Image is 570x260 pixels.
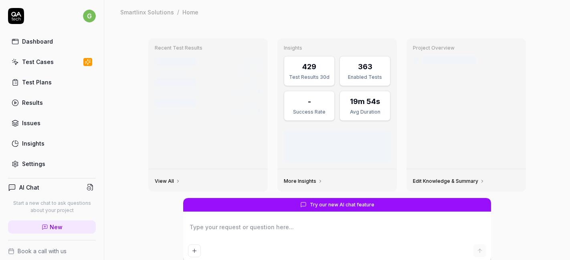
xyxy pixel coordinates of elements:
[284,45,390,51] h3: Insights
[245,58,261,66] div: 2h ago
[8,74,96,90] a: Test Plans
[155,108,180,115] div: Scheduled
[120,8,174,16] div: Smartlinx Solutions
[289,108,329,116] div: Success Rate
[413,45,519,51] h3: Project Overview
[8,200,96,214] p: Start a new chat to ask questions about your project
[22,37,53,46] div: Dashboard
[284,178,323,184] a: More Insights
[8,54,96,70] a: Test Cases
[245,79,261,86] div: 4h ago
[19,183,39,192] h4: AI Chat
[155,58,197,66] div: Test run #1234
[22,139,44,148] div: Insights
[155,178,180,184] a: View All
[155,67,190,74] div: Manual Trigger
[236,67,254,74] div: 12 tests
[230,108,254,115] div: 12/12 tests
[50,223,63,231] span: New
[155,87,200,94] div: GitHub Push • main
[8,136,96,151] a: Insights
[422,56,476,64] div: Last crawled [DATE]
[83,10,96,22] span: g
[358,61,372,72] div: 363
[8,220,96,234] a: New
[245,99,261,106] div: [DATE]
[182,8,198,16] div: Home
[345,108,385,116] div: Avg Duration
[18,247,67,255] span: Book a call with us
[83,8,96,24] button: g
[8,247,96,255] a: Book a call with us
[345,74,385,81] div: Enabled Tests
[231,87,254,94] div: 8/12 tests
[155,78,196,86] div: Test run #1233
[8,156,96,172] a: Settings
[289,74,329,81] div: Test Results 30d
[22,119,40,127] div: Issues
[308,96,311,107] div: -
[155,45,261,51] h3: Recent Test Results
[22,78,52,86] div: Test Plans
[155,98,196,107] div: Test run #1232
[8,34,96,49] a: Dashboard
[22,98,43,107] div: Results
[177,8,179,16] div: /
[350,96,380,107] div: 19m 54s
[310,201,374,208] span: Try our new AI chat feature
[188,244,201,257] button: Add attachment
[22,160,45,168] div: Settings
[8,115,96,131] a: Issues
[8,95,96,110] a: Results
[302,61,316,72] div: 429
[413,178,485,184] a: Edit Knowledge & Summary
[22,58,54,66] div: Test Cases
